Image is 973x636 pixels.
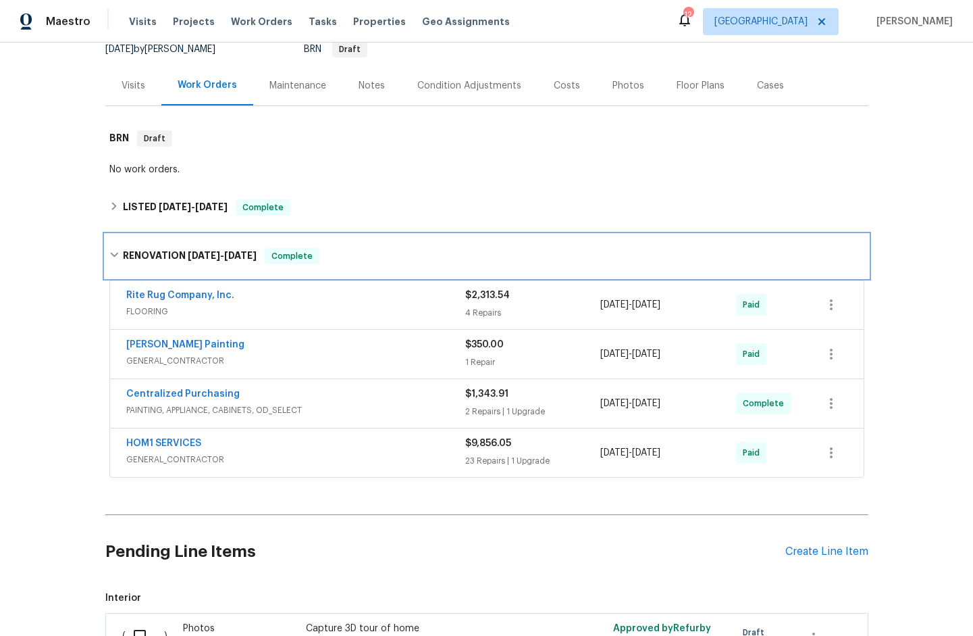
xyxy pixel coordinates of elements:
[465,454,601,468] div: 23 Repairs | 1 Upgrade
[600,399,629,408] span: [DATE]
[465,340,504,349] span: $350.00
[126,403,465,417] span: PAINTING, APPLIANCE, CABINETS, OD_SELECT
[304,45,367,54] span: BRN
[871,15,953,28] span: [PERSON_NAME]
[159,202,191,212] span: [DATE]
[632,300,660,310] span: [DATE]
[109,130,129,147] h6: BRN
[129,15,157,28] span: Visits
[138,132,171,145] span: Draft
[123,199,228,216] h6: LISTED
[422,15,510,28] span: Geo Assignments
[126,305,465,318] span: FLOORING
[224,251,257,260] span: [DATE]
[123,248,257,264] h6: RENOVATION
[178,78,237,92] div: Work Orders
[600,347,660,361] span: -
[237,201,289,214] span: Complete
[173,15,215,28] span: Projects
[334,45,366,53] span: Draft
[105,591,868,605] span: Interior
[105,520,785,583] h2: Pending Line Items
[266,249,318,263] span: Complete
[600,300,629,310] span: [DATE]
[122,79,145,93] div: Visits
[785,545,868,558] div: Create Line Item
[465,291,510,300] span: $2,313.54
[126,340,244,349] a: [PERSON_NAME] Painting
[105,191,868,224] div: LISTED [DATE]-[DATE]Complete
[159,202,228,212] span: -
[465,405,601,418] div: 2 Repairs | 1 Upgrade
[309,17,337,26] span: Tasks
[126,389,240,399] a: Centralized Purchasing
[465,356,601,369] div: 1 Repair
[188,251,220,260] span: [DATE]
[105,41,232,57] div: by [PERSON_NAME]
[683,8,693,22] div: 12
[188,251,257,260] span: -
[269,79,326,93] div: Maintenance
[465,389,508,399] span: $1,343.91
[600,446,660,460] span: -
[743,397,789,410] span: Complete
[743,347,765,361] span: Paid
[46,15,90,28] span: Maestro
[109,163,864,176] div: No work orders.
[105,235,868,278] div: RENOVATION [DATE]-[DATE]Complete
[714,15,808,28] span: [GEOGRAPHIC_DATA]
[359,79,385,93] div: Notes
[353,15,406,28] span: Properties
[231,15,292,28] span: Work Orders
[105,45,134,54] span: [DATE]
[600,349,629,359] span: [DATE]
[465,306,601,320] div: 4 Repairs
[105,117,868,160] div: BRN Draft
[743,446,765,460] span: Paid
[757,79,784,93] div: Cases
[600,298,660,312] span: -
[417,79,521,93] div: Condition Adjustments
[195,202,228,212] span: [DATE]
[743,298,765,312] span: Paid
[600,397,660,410] span: -
[126,291,234,300] a: Rite Rug Company, Inc.
[632,448,660,458] span: [DATE]
[126,453,465,466] span: GENERAL_CONTRACTOR
[126,354,465,368] span: GENERAL_CONTRACTOR
[632,399,660,408] span: [DATE]
[677,79,725,93] div: Floor Plans
[554,79,580,93] div: Costs
[465,439,511,448] span: $9,856.05
[612,79,644,93] div: Photos
[632,349,660,359] span: [DATE]
[306,622,544,635] div: Capture 3D tour of home
[183,624,215,633] span: Photos
[126,439,201,448] a: HOM1 SERVICES
[600,448,629,458] span: [DATE]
